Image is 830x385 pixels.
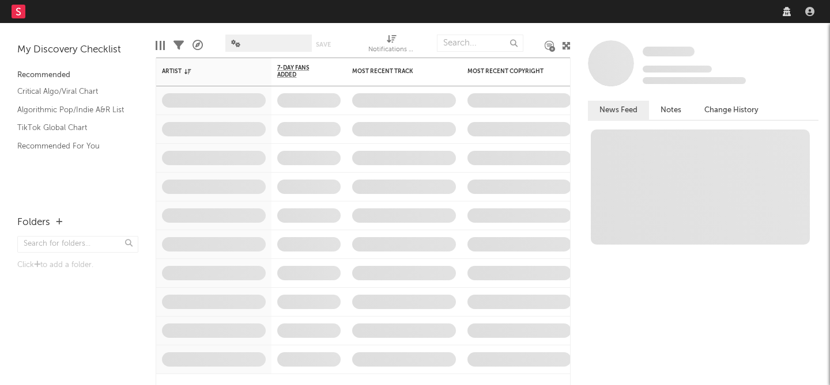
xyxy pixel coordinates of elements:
[193,29,203,62] div: A&R Pipeline
[352,68,439,75] div: Most Recent Track
[17,140,127,153] a: Recommended For You
[17,68,138,82] div: Recommended
[643,47,695,56] span: Some Artist
[277,64,323,78] span: 7-Day Fans Added
[17,258,138,272] div: Click to add a folder.
[437,35,523,52] input: Search...
[162,68,248,75] div: Artist
[693,101,770,120] button: Change History
[17,104,127,116] a: Algorithmic Pop/Indie A&R List
[643,46,695,58] a: Some Artist
[17,236,138,253] input: Search for folders...
[17,121,127,134] a: TikTok Global Chart
[368,29,414,62] div: Notifications (Artist)
[368,43,414,57] div: Notifications (Artist)
[467,68,554,75] div: Most Recent Copyright
[649,101,693,120] button: Notes
[17,216,50,230] div: Folders
[173,29,184,62] div: Filters
[588,101,649,120] button: News Feed
[643,66,712,73] span: Tracking Since: [DATE]
[643,77,746,84] span: 0 fans last week
[17,85,127,98] a: Critical Algo/Viral Chart
[316,41,331,48] button: Save
[17,43,138,57] div: My Discovery Checklist
[156,29,165,62] div: Edit Columns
